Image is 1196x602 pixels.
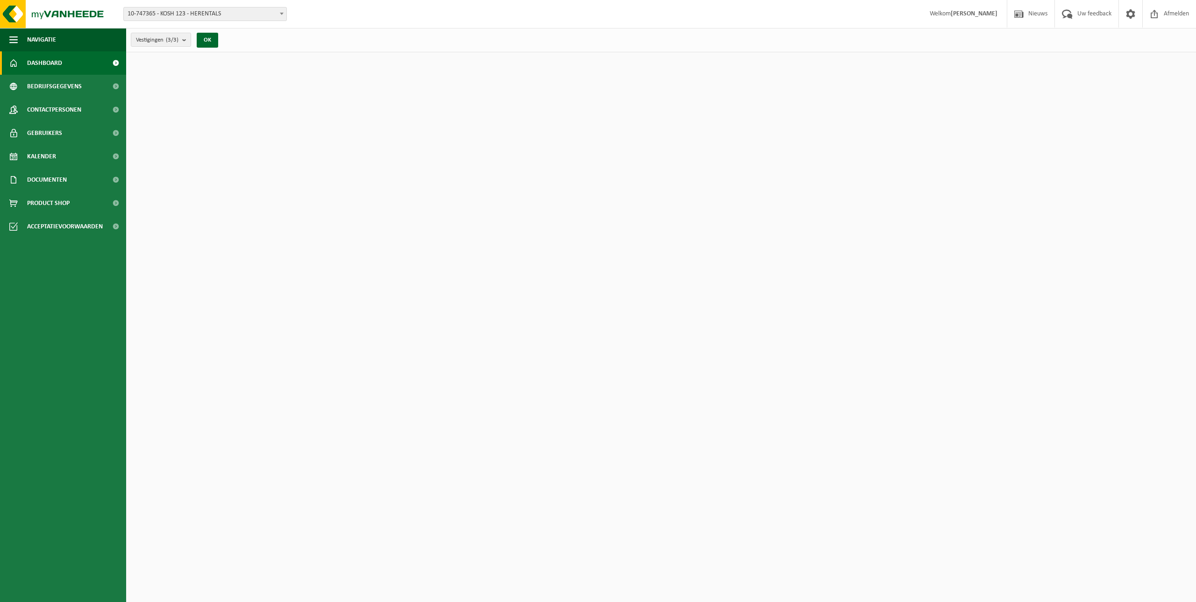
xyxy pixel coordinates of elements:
[27,98,81,121] span: Contactpersonen
[27,75,82,98] span: Bedrijfsgegevens
[124,7,286,21] span: 10-747365 - KOSH 123 - HERENTALS
[123,7,287,21] span: 10-747365 - KOSH 123 - HERENTALS
[136,33,178,47] span: Vestigingen
[197,33,218,48] button: OK
[166,37,178,43] count: (3/3)
[131,33,191,47] button: Vestigingen(3/3)
[27,145,56,168] span: Kalender
[27,191,70,215] span: Product Shop
[27,51,62,75] span: Dashboard
[27,168,67,191] span: Documenten
[27,215,103,238] span: Acceptatievoorwaarden
[27,121,62,145] span: Gebruikers
[27,28,56,51] span: Navigatie
[951,10,997,17] strong: [PERSON_NAME]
